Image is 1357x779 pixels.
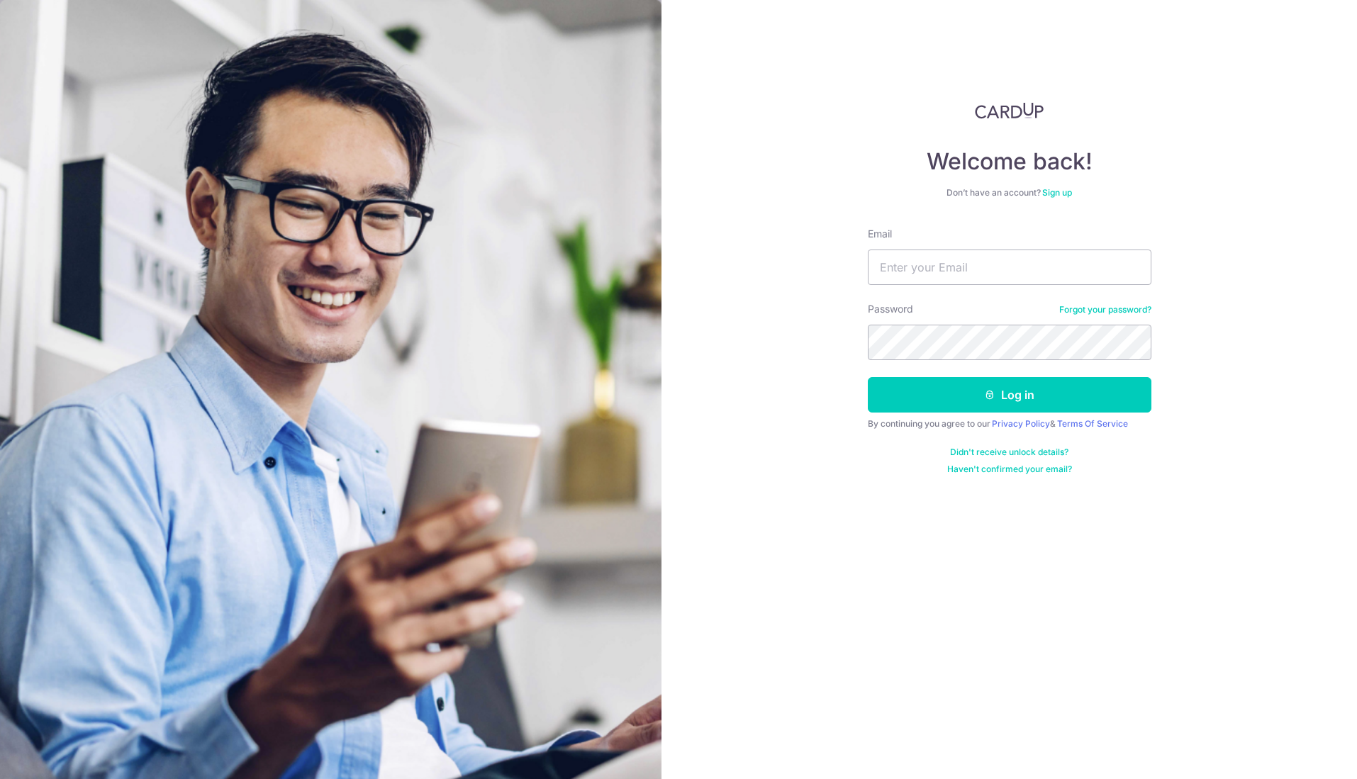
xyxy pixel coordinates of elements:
h4: Welcome back! [868,147,1151,176]
a: Didn't receive unlock details? [950,447,1068,458]
label: Password [868,302,913,316]
a: Terms Of Service [1057,418,1128,429]
div: By continuing you agree to our & [868,418,1151,430]
a: Sign up [1042,187,1072,198]
a: Privacy Policy [992,418,1050,429]
a: Forgot your password? [1059,304,1151,315]
label: Email [868,227,892,241]
input: Enter your Email [868,250,1151,285]
button: Log in [868,377,1151,413]
div: Don’t have an account? [868,187,1151,198]
a: Haven't confirmed your email? [947,464,1072,475]
img: CardUp Logo [975,102,1044,119]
